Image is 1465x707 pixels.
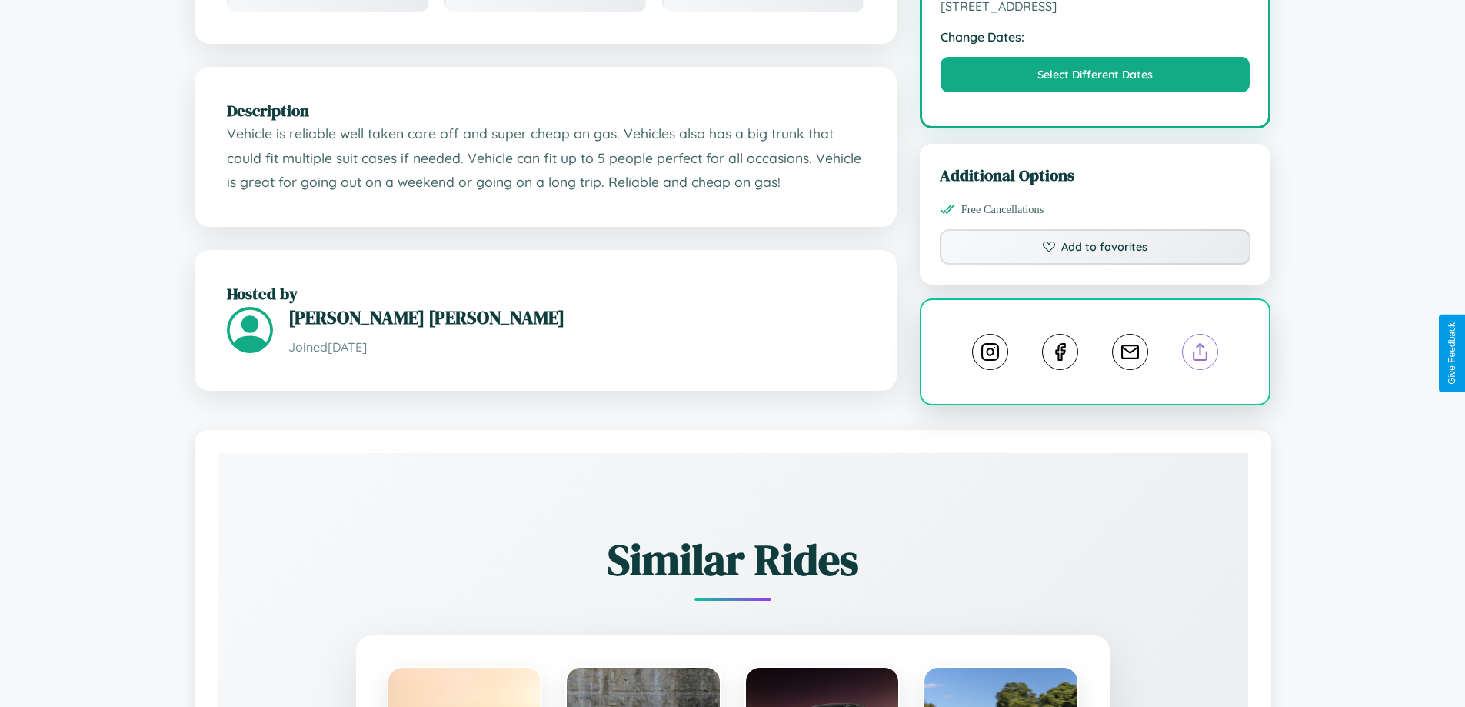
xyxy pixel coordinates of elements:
h3: Additional Options [940,164,1251,186]
h3: [PERSON_NAME] [PERSON_NAME] [288,305,864,330]
h2: Hosted by [227,282,864,305]
strong: Change Dates: [941,29,1250,45]
div: Give Feedback [1447,322,1457,385]
button: Select Different Dates [941,57,1250,92]
h2: Description [227,99,864,122]
span: Free Cancellations [961,203,1044,216]
h2: Similar Rides [271,530,1194,589]
p: Joined [DATE] [288,336,864,359]
p: Vehicle is reliable well taken care off and super cheap on gas. Vehicles also has a big trunk tha... [227,122,864,195]
button: Add to favorites [940,229,1251,265]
